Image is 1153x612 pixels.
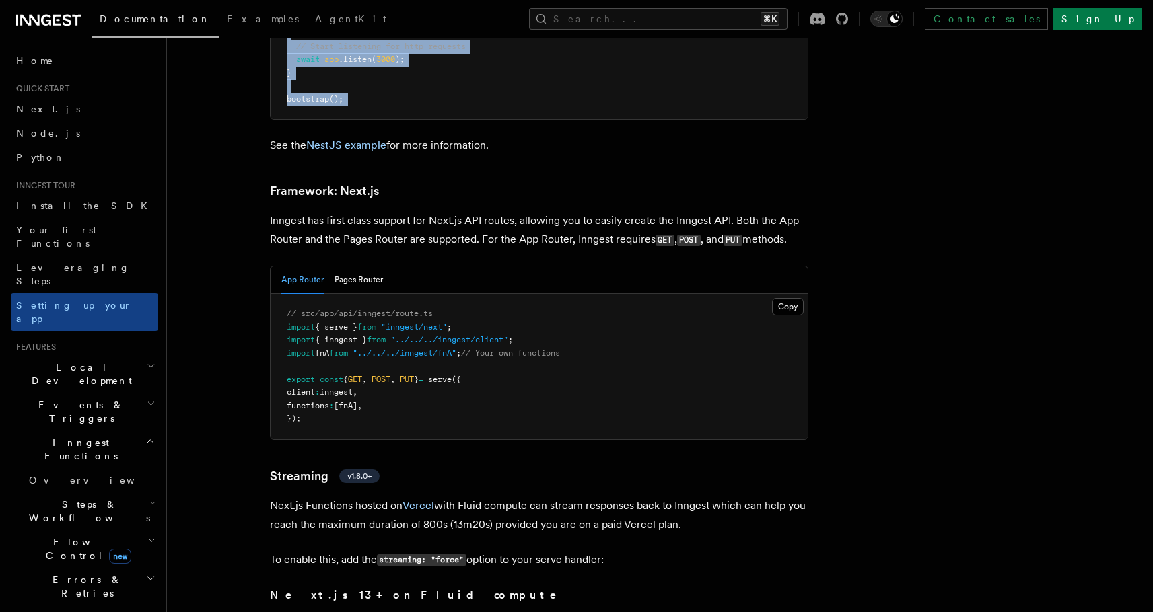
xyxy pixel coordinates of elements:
button: Toggle dark mode [870,11,903,27]
span: Setting up your app [16,300,132,324]
span: import [287,335,315,344]
span: PUT [400,375,414,384]
a: Sign Up [1053,8,1142,30]
span: Events & Triggers [11,398,147,425]
span: Steps & Workflows [24,498,150,525]
span: "../../../inngest/client" [390,335,508,344]
span: Overview [29,475,168,486]
a: Next.js [11,97,158,121]
button: Inngest Functions [11,430,158,468]
span: (); [329,94,343,104]
a: Overview [24,468,158,492]
span: Home [16,54,54,67]
a: Contact sales [925,8,1048,30]
span: , [357,401,362,410]
span: Local Development [11,360,147,387]
span: Inngest Functions [11,436,145,463]
button: Local Development [11,355,158,393]
span: [fnA] [334,401,357,410]
p: Inngest has first class support for Next.js API routes, allowing you to easily create the Inngest... [270,211,808,250]
span: } [287,68,291,77]
span: Features [11,342,56,352]
span: GET [348,375,362,384]
span: }); [287,414,301,423]
span: from [367,335,386,344]
a: Streamingv1.8.0+ [270,467,380,486]
a: NestJS example [306,139,386,151]
p: Next.js Functions hosted on with Fluid compute can stream responses back to Inngest which can hel... [270,496,808,534]
span: Python [16,152,65,163]
button: Pages Router [335,266,383,294]
span: , [353,387,357,397]
span: Next.js [16,104,80,114]
span: Leveraging Steps [16,262,130,286]
p: See the for more information. [270,136,808,155]
span: Install the SDK [16,200,155,211]
a: Examples [219,4,307,36]
a: Python [11,145,158,169]
button: Copy [772,298,804,315]
span: { inngest } [315,335,367,344]
span: : [315,387,320,397]
span: inngest [320,387,353,397]
span: client [287,387,315,397]
span: AgentKit [315,13,386,24]
code: streaming: "force" [377,554,466,566]
span: // Start listening for http requests [296,42,466,51]
span: Errors & Retries [24,573,146,600]
span: , [390,375,395,384]
a: Documentation [92,4,219,38]
span: from [329,348,348,358]
button: Search...⌘K [529,8,788,30]
code: POST [677,235,701,246]
kbd: ⌘K [761,12,779,26]
span: .listen [339,54,372,64]
span: ; [447,322,452,332]
span: } [414,375,419,384]
span: { serve } [315,322,357,332]
strong: Next.js 13+ on Fluid compute [270,588,575,601]
a: Node.js [11,121,158,145]
span: ; [456,348,461,358]
button: Errors & Retries [24,568,158,605]
span: Flow Control [24,535,148,562]
span: = [419,375,423,384]
a: Your first Functions [11,218,158,256]
span: { [343,375,348,384]
span: functions [287,401,329,410]
span: from [357,322,376,332]
p: To enable this, add the option to your serve handler: [270,550,808,570]
span: // Your own functions [461,348,560,358]
span: "inngest/next" [381,322,447,332]
span: await [296,54,320,64]
button: Steps & Workflows [24,492,158,530]
span: import [287,348,315,358]
span: Examples [227,13,299,24]
span: serve [428,375,452,384]
span: const [320,375,343,384]
span: ); [395,54,405,64]
span: // src/app/api/inngest/route.ts [287,309,433,318]
button: Events & Triggers [11,393,158,430]
a: Install the SDK [11,194,158,218]
span: Quick start [11,83,69,94]
span: "../../../inngest/fnA" [353,348,456,358]
button: Flow Controlnew [24,530,158,568]
a: Vercel [403,499,434,512]
span: v1.8.0+ [347,471,372,482]
span: ; [508,335,513,344]
span: Your first Functions [16,225,96,249]
code: PUT [724,235,742,246]
span: , [362,375,367,384]
button: App Router [281,266,324,294]
span: export [287,375,315,384]
span: : [329,401,334,410]
span: ( [372,54,376,64]
a: Leveraging Steps [11,256,158,293]
a: Home [11,48,158,73]
span: fnA [315,348,329,358]
span: app [324,54,339,64]
span: ({ [452,375,461,384]
span: bootstrap [287,94,329,104]
span: import [287,322,315,332]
